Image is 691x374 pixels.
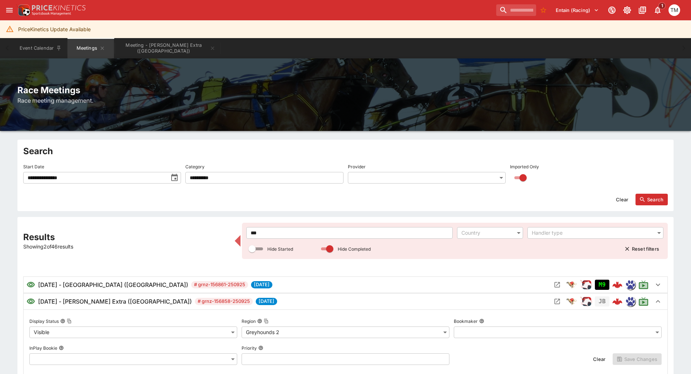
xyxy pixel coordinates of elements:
[625,280,636,290] div: grnz
[626,280,635,289] img: grnz.png
[185,164,205,170] p: Category
[17,96,674,105] h6: Race meeting management.
[29,345,57,351] p: InPlay Bookie
[32,5,86,11] img: PriceKinetics
[258,345,263,350] button: Priority
[612,280,622,290] img: logo-cerberus--red.svg
[621,4,634,17] button: Toggle light/dark mode
[60,318,65,324] button: Display StatusCopy To Clipboard
[32,12,71,15] img: Sportsbook Management
[636,4,649,17] button: Documentation
[67,318,72,324] button: Copy To Clipboard
[15,38,66,58] button: Event Calendar
[580,296,592,307] img: racing.png
[29,326,237,338] div: Visible
[625,296,636,307] div: grnz
[551,279,563,291] button: Open Meeting
[496,4,536,16] input: search
[580,279,592,291] img: racing.png
[26,280,35,289] svg: Visible
[638,296,649,307] svg: Live
[566,279,577,291] img: greyhound_racing.png
[23,243,230,250] p: Showing 2 of 46 results
[267,246,293,252] p: Hide Started
[636,194,668,205] button: Search
[551,4,603,16] button: Select Tenant
[626,297,635,306] img: grnz.png
[580,296,592,307] div: ParallelRacing Handler
[23,145,668,157] h2: Search
[191,281,248,288] span: # grnz-156861-250925
[620,243,663,255] button: Reset filters
[26,297,35,306] svg: Visible
[658,2,666,9] span: 1
[242,345,257,351] p: Priority
[510,164,539,170] p: Imported Only
[666,2,682,18] button: Tristan Matheson
[23,231,230,243] h2: Results
[168,171,181,184] button: toggle date time picker
[195,298,253,305] span: # grnz-156858-250925
[3,4,16,17] button: open drawer
[67,38,114,58] button: Meetings
[257,318,262,324] button: RegionCopy To Clipboard
[566,279,577,291] div: greyhound_racing
[17,85,674,96] h2: Race Meetings
[348,164,366,170] p: Provider
[251,281,272,288] span: [DATE]
[256,298,277,305] span: [DATE]
[566,296,577,307] img: greyhound_racing.png
[595,280,609,290] div: Imported to Jetbet as UNCONFIRMED
[115,38,220,58] button: Meeting - Addington Extra (NZ)
[605,4,618,17] button: Connected to PK
[532,229,652,237] div: Handler type
[580,279,592,291] div: ParallelRacing Handler
[242,318,256,324] p: Region
[479,318,484,324] button: Bookmaker
[612,194,633,205] button: Clear
[38,280,188,289] h6: [DATE] - [GEOGRAPHIC_DATA] ([GEOGRAPHIC_DATA])
[612,296,622,307] img: logo-cerberus--red.svg
[264,318,269,324] button: Copy To Clipboard
[538,4,549,16] button: No Bookmarks
[669,4,680,16] div: Tristan Matheson
[589,353,610,365] button: Clear
[651,4,664,17] button: Notifications
[242,326,449,338] div: Greyhounds 2
[16,3,30,17] img: PriceKinetics Logo
[338,246,371,252] p: Hide Completed
[18,22,91,36] div: PriceKinetics Update Available
[29,318,59,324] p: Display Status
[595,296,609,307] div: Jetbet not yet mapped
[566,296,577,307] div: greyhound_racing
[23,164,44,170] p: Start Date
[461,229,511,237] div: Country
[38,297,192,306] h6: [DATE] - [PERSON_NAME] Extra ([GEOGRAPHIC_DATA])
[551,296,563,307] button: Open Meeting
[454,318,478,324] p: Bookmaker
[59,345,64,350] button: InPlay Bookie
[638,280,649,290] svg: Live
